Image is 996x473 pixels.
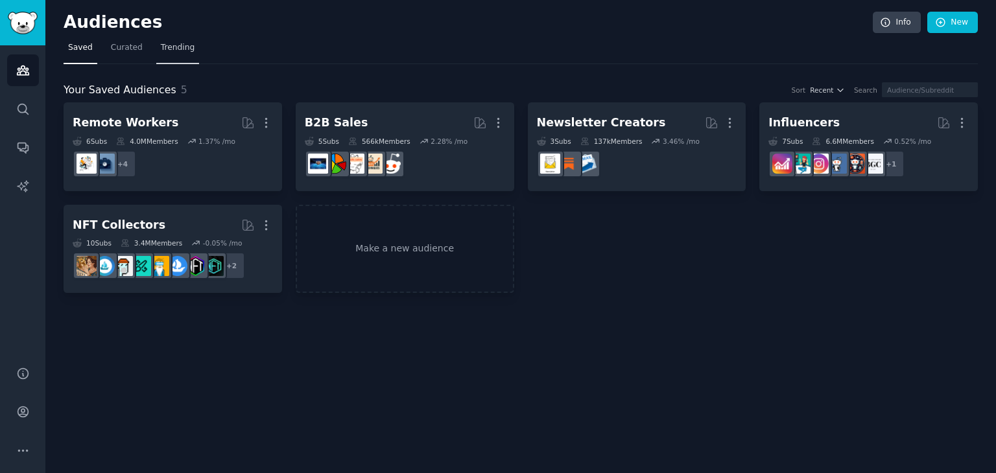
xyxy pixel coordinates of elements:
[812,137,873,146] div: 6.6M Members
[528,102,746,191] a: Newsletter Creators3Subs137kMembers3.46% /moEmailmarketingSubstackNewsletters
[854,86,877,95] div: Search
[73,137,107,146] div: 6 Sub s
[540,154,560,174] img: Newsletters
[131,256,151,276] img: NFTMarketplace
[198,137,235,146] div: 1.37 % /mo
[768,115,840,131] div: Influencers
[863,154,883,174] img: BeautyGuruChatter
[790,154,811,174] img: influencermarketing
[537,115,666,131] div: Newsletter Creators
[68,42,93,54] span: Saved
[185,256,206,276] img: NFTsMarketplace
[64,102,282,191] a: Remote Workers6Subs4.0MMembers1.37% /mo+4workRemoteJobs
[768,137,803,146] div: 7 Sub s
[296,102,514,191] a: B2B Sales5Subs566kMembers2.28% /mosalessalestechniquesb2b_salesB2BSalesB_2_B_Selling_Tips
[344,154,364,174] img: b2b_sales
[326,154,346,174] img: B2BSales
[845,154,865,174] img: socialmedia
[877,150,905,178] div: + 1
[576,154,597,174] img: Emailmarketing
[64,12,873,33] h2: Audiences
[156,38,199,64] a: Trending
[362,154,383,174] img: salestechniques
[218,252,245,279] div: + 2
[348,137,410,146] div: 566k Members
[537,137,571,146] div: 3 Sub s
[203,238,243,248] div: -0.05 % /mo
[64,38,97,64] a: Saved
[772,154,792,174] img: InstagramGrowthTips
[161,42,195,54] span: Trending
[381,154,401,174] img: sales
[116,137,178,146] div: 4.0M Members
[296,205,514,294] a: Make a new audience
[95,256,115,276] img: OpenSeaNFT
[113,256,133,276] img: NFTmarket
[106,38,147,64] a: Curated
[95,154,115,174] img: work
[305,115,368,131] div: B2B Sales
[8,12,38,34] img: GummySearch logo
[827,154,847,174] img: Instagram
[204,256,224,276] img: NFT
[809,154,829,174] img: InstagramMarketing
[73,238,112,248] div: 10 Sub s
[810,86,833,95] span: Recent
[308,154,328,174] img: B_2_B_Selling_Tips
[181,84,187,96] span: 5
[810,86,845,95] button: Recent
[167,256,187,276] img: opensea
[431,137,468,146] div: 2.28 % /mo
[882,82,978,97] input: Audience/Subreddit
[663,137,700,146] div: 3.46 % /mo
[927,12,978,34] a: New
[64,205,282,294] a: NFT Collectors10Subs3.4MMembers-0.05% /mo+2NFTNFTsMarketplaceopenseaNFTExchangeNFTMarketplaceNFTm...
[305,137,339,146] div: 5 Sub s
[873,12,921,34] a: Info
[77,256,97,276] img: CryptoArt
[894,137,931,146] div: 0.52 % /mo
[149,256,169,276] img: NFTExchange
[121,238,182,248] div: 3.4M Members
[109,150,136,178] div: + 4
[759,102,978,191] a: Influencers7Subs6.6MMembers0.52% /mo+1BeautyGuruChattersocialmediaInstagramInstagramMarketinginfl...
[77,154,97,174] img: RemoteJobs
[73,217,165,233] div: NFT Collectors
[558,154,578,174] img: Substack
[64,82,176,98] span: Your Saved Audiences
[792,86,806,95] div: Sort
[580,137,643,146] div: 137k Members
[73,115,178,131] div: Remote Workers
[111,42,143,54] span: Curated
